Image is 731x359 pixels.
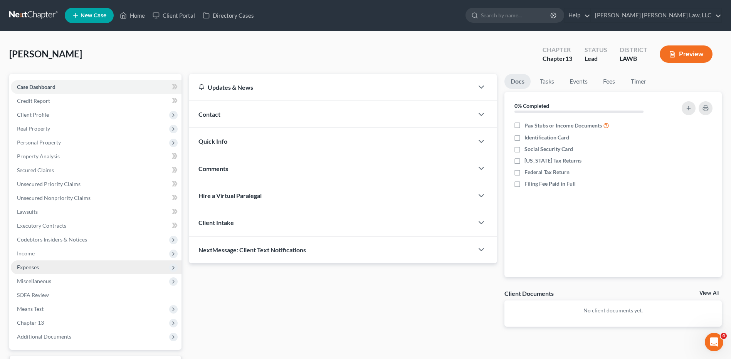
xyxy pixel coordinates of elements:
a: Property Analysis [11,149,181,163]
span: Client Profile [17,111,49,118]
p: No client documents yet. [511,307,716,314]
span: Contact [198,111,220,118]
span: 13 [565,55,572,62]
a: Secured Claims [11,163,181,177]
a: Events [563,74,594,89]
span: Lawsuits [17,208,38,215]
a: Credit Report [11,94,181,108]
span: Miscellaneous [17,278,51,284]
span: Income [17,250,35,257]
span: Real Property [17,125,50,132]
span: Identification Card [524,134,569,141]
strong: 0% Completed [514,102,549,109]
span: Social Security Card [524,145,573,153]
a: Executory Contracts [11,219,181,233]
span: Credit Report [17,97,50,104]
span: [PERSON_NAME] [9,48,82,59]
a: Timer [625,74,652,89]
input: Search by name... [481,8,551,22]
span: 4 [721,333,727,339]
a: View All [699,290,719,296]
span: Means Test [17,305,44,312]
span: Hire a Virtual Paralegal [198,192,262,199]
a: [PERSON_NAME] [PERSON_NAME] Law, LLC [591,8,721,22]
span: Comments [198,165,228,172]
span: Chapter 13 [17,319,44,326]
span: New Case [81,13,106,18]
iframe: Intercom live chat [705,333,723,351]
span: [US_STATE] Tax Returns [524,157,581,164]
div: Status [585,45,607,54]
span: Expenses [17,264,39,270]
span: Secured Claims [17,167,54,173]
div: Lead [585,54,607,63]
span: NextMessage: Client Text Notifications [198,246,306,253]
span: Property Analysis [17,153,60,159]
div: District [620,45,647,54]
span: SOFA Review [17,292,49,298]
a: Help [565,8,590,22]
a: Home [116,8,149,22]
a: Client Portal [149,8,199,22]
span: Unsecured Priority Claims [17,181,81,187]
span: Additional Documents [17,333,71,340]
span: Executory Contracts [17,222,66,229]
span: Codebtors Insiders & Notices [17,236,87,243]
div: Chapter [543,54,572,63]
a: Docs [504,74,531,89]
span: Federal Tax Return [524,168,570,176]
a: Unsecured Nonpriority Claims [11,191,181,205]
div: Client Documents [504,289,554,297]
span: Filing Fee Paid in Full [524,180,576,188]
span: Quick Info [198,138,227,145]
a: Fees [597,74,622,89]
span: Unsecured Nonpriority Claims [17,195,91,201]
div: Chapter [543,45,572,54]
a: SOFA Review [11,288,181,302]
span: Personal Property [17,139,61,146]
span: Client Intake [198,219,234,226]
span: Case Dashboard [17,84,55,90]
div: LAWB [620,54,647,63]
a: Lawsuits [11,205,181,219]
a: Case Dashboard [11,80,181,94]
a: Directory Cases [199,8,258,22]
a: Tasks [534,74,560,89]
button: Preview [660,45,713,63]
span: Pay Stubs or Income Documents [524,122,602,129]
div: Updates & News [198,83,464,91]
a: Unsecured Priority Claims [11,177,181,191]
